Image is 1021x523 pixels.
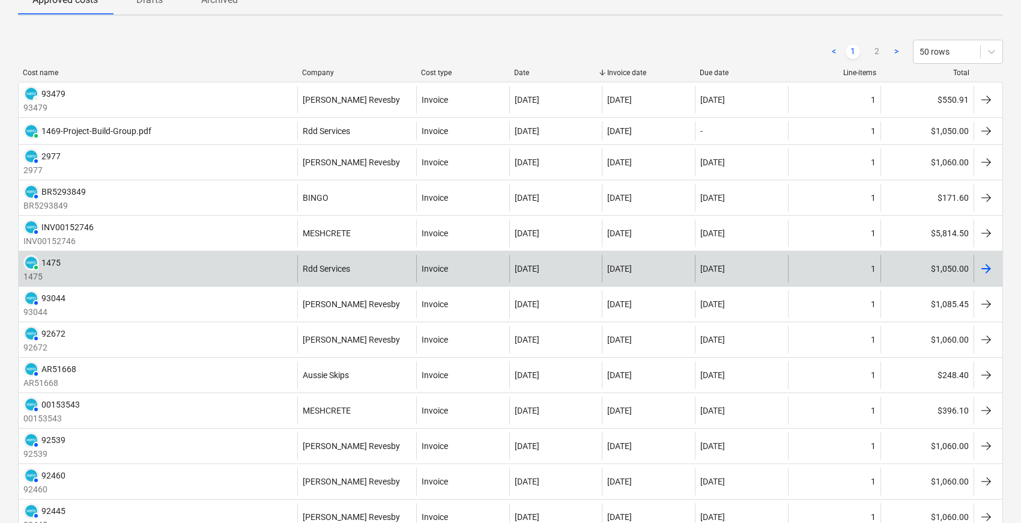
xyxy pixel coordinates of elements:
div: 1 [871,512,876,522]
div: [DATE] [515,512,539,522]
div: [DATE] [700,406,725,415]
div: Invoice [422,441,448,451]
div: 92539 [41,435,65,445]
p: 2977 [23,164,61,176]
div: 92460 [41,471,65,480]
div: $1,060.00 [880,326,974,353]
div: [DATE] [515,335,539,344]
div: Rdd Services [303,126,350,136]
div: $5,814.50 [880,219,974,247]
div: $1,060.00 [880,148,974,176]
div: [DATE] [700,193,725,203]
p: 92539 [23,448,65,460]
p: 92460 [23,483,65,495]
iframe: Chat Widget [961,465,1021,523]
div: $171.60 [880,184,974,212]
div: Invoice has been synced with Xero and its status is currently AUTHORISED [23,503,39,519]
img: xero.svg [25,221,37,233]
p: 92672 [23,341,65,353]
div: Invoice [422,477,448,486]
div: $1,050.00 [880,255,974,283]
div: 1 [871,95,876,105]
img: xero.svg [25,363,37,375]
div: Line-items [793,69,876,77]
div: [DATE] [607,512,632,522]
div: INV00152746 [41,222,94,232]
div: Invoice [422,95,448,105]
div: MESHCRETE [303,228,351,238]
div: [DATE] [515,477,539,486]
div: [DATE] [515,370,539,380]
div: $1,050.00 [880,121,974,141]
img: xero.svg [25,186,37,198]
div: [DATE] [607,95,632,105]
div: [DATE] [607,126,632,136]
div: 92672 [41,329,65,338]
div: [PERSON_NAME] Revesby [303,477,400,486]
img: xero.svg [25,469,37,482]
div: Invoice has been synced with Xero and its status is currently PAID [23,123,39,139]
div: Invoice has been synced with Xero and its status is currently AUTHORISED [23,148,39,164]
img: xero.svg [25,505,37,517]
p: AR51668 [23,377,76,389]
div: Invoice [422,512,448,522]
div: Invoice has been synced with Xero and its status is currently AUTHORISED [23,361,39,377]
div: $1,060.00 [880,432,974,460]
img: xero.svg [25,434,37,446]
div: Invoice [422,193,448,203]
div: [DATE] [607,299,632,309]
div: Invoice has been synced with Xero and its status is currently SUBMITTED [23,86,39,102]
div: $248.40 [880,361,974,389]
div: 1 [871,299,876,309]
p: 93044 [23,306,65,318]
div: [DATE] [515,228,539,238]
div: Invoice [422,264,448,274]
div: Invoice has been synced with Xero and its status is currently AUTHORISED [23,326,39,341]
div: [DATE] [700,441,725,451]
p: BR5293849 [23,200,86,212]
a: Page 2 [870,44,884,59]
div: BINGO [303,193,329,203]
p: 1475 [23,271,61,283]
div: [DATE] [515,95,539,105]
div: [PERSON_NAME] Revesby [303,95,400,105]
div: [PERSON_NAME] Revesby [303,441,400,451]
div: [DATE] [700,477,725,486]
div: [DATE] [515,299,539,309]
div: 93479 [41,89,65,99]
div: Invoice [422,158,448,167]
div: [DATE] [607,477,632,486]
div: $1,085.45 [880,290,974,318]
div: 2977 [41,151,61,161]
div: [DATE] [607,335,632,344]
a: Page 1 is your current page [846,44,860,59]
div: [DATE] [700,264,725,274]
div: Invoice date [607,69,691,77]
div: AR51668 [41,364,76,374]
div: [DATE] [607,228,632,238]
div: [DATE] [515,158,539,167]
div: 1 [871,370,876,380]
div: Date [514,69,598,77]
div: Due date [700,69,783,77]
div: 1 [871,477,876,486]
div: Company [302,69,411,77]
div: BR5293849 [41,187,86,197]
div: [PERSON_NAME] Revesby [303,299,400,309]
img: xero.svg [25,399,37,411]
div: $550.91 [880,86,974,114]
div: [DATE] [700,95,725,105]
div: Invoice has been synced with Xero and its status is currently AUTHORISED [23,432,39,448]
div: Invoice has been synced with Xero and its status is currently AUTHORISED [23,397,39,412]
div: [DATE] [700,228,725,238]
div: 1469-Project-Build-Group.pdf [41,126,151,136]
div: [DATE] [700,299,725,309]
div: 1 [871,193,876,203]
div: [DATE] [515,264,539,274]
div: 1 [871,335,876,344]
div: [DATE] [607,264,632,274]
div: 1 [871,406,876,415]
div: $396.10 [880,397,974,424]
div: [DATE] [700,335,725,344]
p: INV00152746 [23,235,94,247]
